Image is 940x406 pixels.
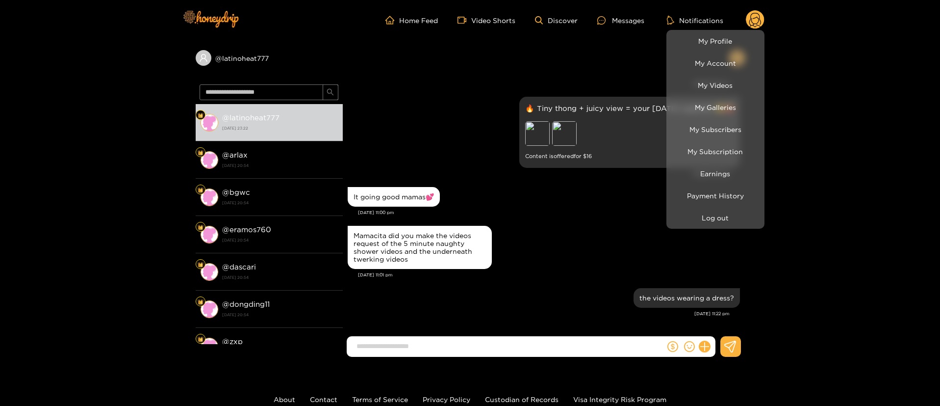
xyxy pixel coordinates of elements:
a: My Account [669,54,762,72]
a: My Subscription [669,143,762,160]
a: My Videos [669,77,762,94]
button: Log out [669,209,762,226]
a: My Profile [669,32,762,50]
a: My Galleries [669,99,762,116]
a: Payment History [669,187,762,204]
a: Earnings [669,165,762,182]
a: My Subscribers [669,121,762,138]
